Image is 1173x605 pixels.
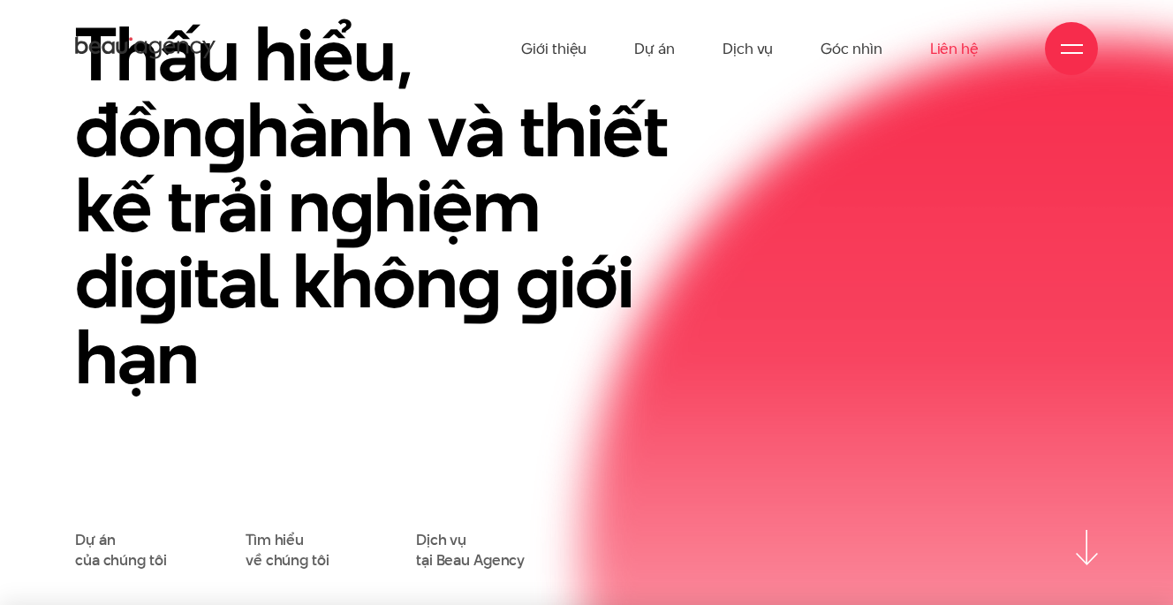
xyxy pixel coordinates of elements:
en: g [203,79,246,182]
en: g [134,230,178,333]
a: Dự áncủa chúng tôi [75,530,166,570]
a: Tìm hiểuvề chúng tôi [246,530,329,570]
en: g [516,230,559,333]
en: g [330,154,374,257]
h1: Thấu hiểu, đồn hành và thiết kế trải n hiệm di ital khôn iới hạn [75,17,748,396]
a: Dịch vụtại Beau Agency [416,530,525,570]
en: g [458,230,501,333]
